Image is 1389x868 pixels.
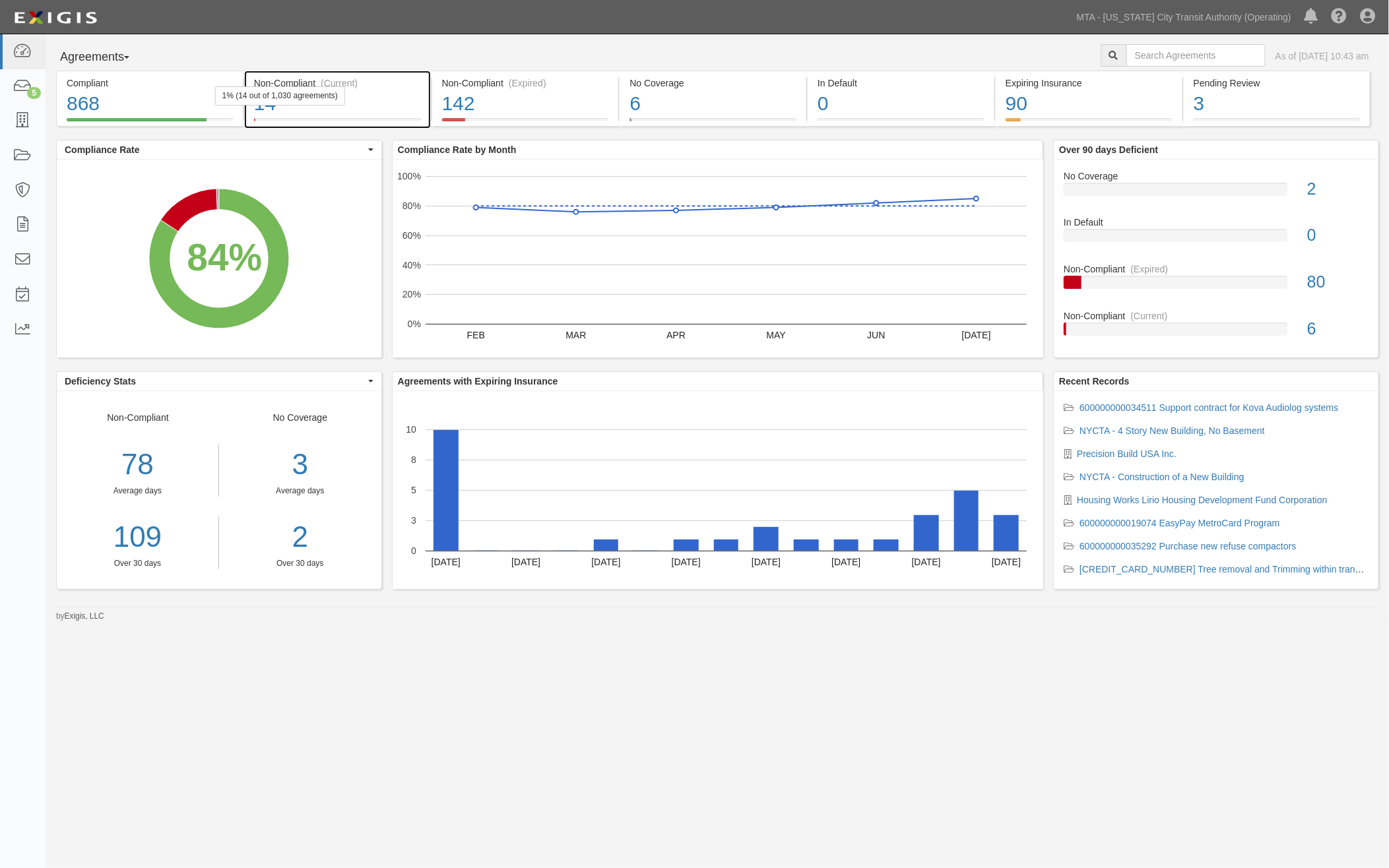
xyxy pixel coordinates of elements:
[1064,216,1369,263] a: In Default0
[229,558,371,569] div: Over 30 days
[808,118,994,129] a: In Default0
[411,545,416,556] text: 0
[1059,376,1130,387] b: Recent Records
[65,611,104,621] a: Exigis, LLC
[254,77,421,90] div: Non-Compliant (Current)
[509,77,546,90] div: (Expired)
[432,557,461,567] text: [DATE]
[393,160,1043,357] svg: A chart.
[244,118,431,129] a: Non-Compliant(Current)141% (14 out of 1,030 agreements)
[411,485,416,495] text: 5
[321,77,358,90] div: (Current)
[398,376,558,387] b: Agreements with Expiring Insurance
[1006,77,1173,90] div: Expiring Insurance
[10,6,101,30] img: Logo
[831,557,860,567] text: [DATE]
[1297,177,1378,201] div: 2
[630,90,796,118] div: 6
[912,557,941,567] text: [DATE]
[1054,263,1378,276] div: Non-Compliant
[565,330,586,340] text: MAR
[1131,309,1168,323] div: (Current)
[411,454,416,465] text: 8
[1077,495,1327,505] a: Housing Works Lirio Housing Development Fund Corporation
[630,77,796,90] div: No Coverage
[752,557,781,567] text: [DATE]
[620,118,806,129] a: No Coverage6
[403,201,421,211] text: 80%
[56,118,243,129] a: Compliant868
[67,90,233,118] div: 868
[1126,44,1266,67] input: Search Agreements
[432,118,619,129] a: Non-Compliant(Expired)142
[56,611,104,622] small: by
[1077,449,1177,459] a: Precision Build USA Inc.
[57,516,218,558] a: 109
[408,319,421,329] text: 0%
[215,86,345,106] div: 1% (14 out of 1,030 agreements)
[1184,118,1371,129] a: Pending Review3
[56,44,155,71] button: Agreements
[27,87,41,99] div: 5
[229,485,371,497] div: Average days
[961,330,990,340] text: [DATE]
[442,77,609,90] div: Non-Compliant (Expired)
[57,160,381,357] svg: A chart.
[867,330,885,340] text: JUN
[1194,90,1360,118] div: 3
[442,90,609,118] div: 142
[1064,309,1369,346] a: Non-Compliant(Current)6
[229,516,371,558] a: 2
[397,171,421,181] text: 100%
[467,330,484,340] text: FEB
[1064,263,1369,309] a: Non-Compliant(Expired)80
[57,140,381,159] button: Compliance Rate
[766,330,786,340] text: MAY
[1194,77,1360,90] div: Pending Review
[1332,9,1347,25] i: Help Center - Complianz
[219,411,381,569] div: No Coverage
[1070,4,1298,30] a: MTA - [US_STATE] City Transit Authority (Operating)
[666,330,686,340] text: APR
[57,444,218,485] div: 78
[406,424,416,435] text: 10
[411,515,416,526] text: 3
[818,77,985,90] div: In Default
[403,289,421,299] text: 20%
[1131,263,1169,276] div: (Expired)
[1054,309,1378,323] div: Non-Compliant
[1080,518,1280,528] a: 600000000019074 EasyPay MetroCard Program
[403,230,421,241] text: 60%
[229,444,371,485] div: 3
[992,557,1021,567] text: [DATE]
[398,144,517,155] b: Compliance Rate by Month
[1276,49,1369,63] div: As of [DATE] 10:43 am
[1080,541,1296,551] a: 600000000035292 Purchase new refuse compactors
[996,118,1182,129] a: Expiring Insurance90
[1297,317,1378,341] div: 6
[1080,472,1244,482] a: NYCTA - Construction of a New Building
[403,260,421,270] text: 40%
[65,143,365,156] span: Compliance Rate
[57,372,381,390] button: Deficiency Stats
[57,485,218,497] div: Average days
[1054,170,1378,183] div: No Coverage
[187,231,262,284] div: 84%
[1064,170,1369,216] a: No Coverage2
[1297,224,1378,247] div: 0
[672,557,701,567] text: [DATE]
[511,557,540,567] text: [DATE]
[65,375,365,388] span: Deficiency Stats
[67,77,233,90] div: Compliant
[1297,270,1378,294] div: 80
[1059,144,1158,155] b: Over 90 days Deficient
[393,391,1043,589] svg: A chart.
[57,558,218,569] div: Over 30 days
[818,90,985,118] div: 0
[57,411,219,569] div: Non-Compliant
